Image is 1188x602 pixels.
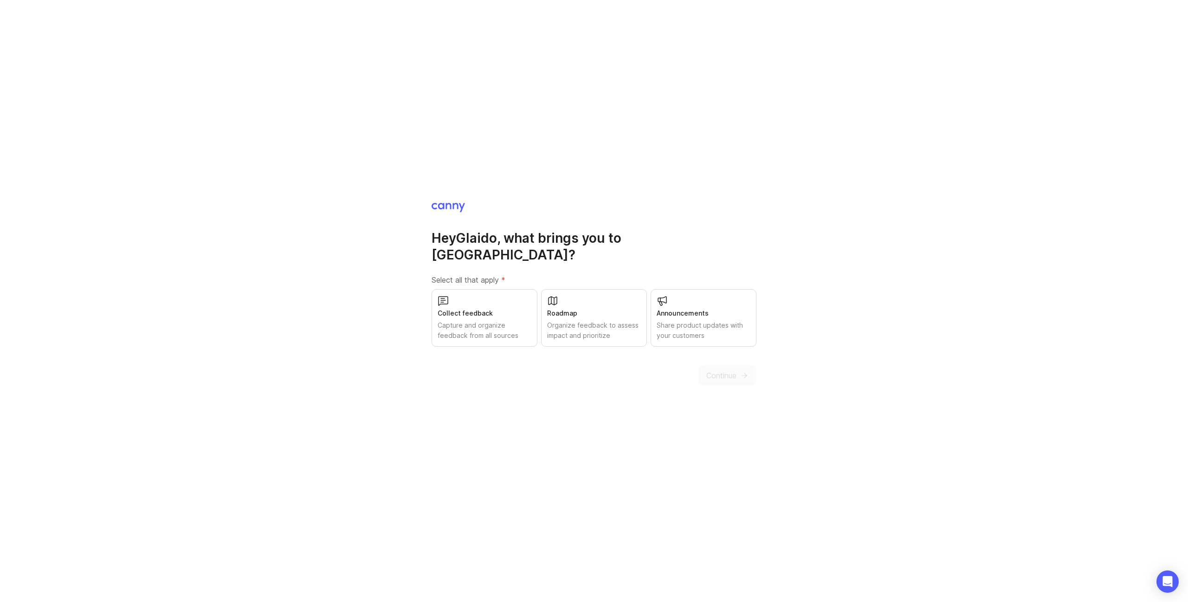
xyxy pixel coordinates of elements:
[438,320,531,341] div: Capture and organize feedback from all sources
[657,308,750,318] div: Announcements
[1156,570,1179,593] div: Open Intercom Messenger
[547,320,641,341] div: Organize feedback to assess impact and prioritize
[657,320,750,341] div: Share product updates with your customers
[547,308,641,318] div: Roadmap
[432,289,537,347] button: Collect feedbackCapture and organize feedback from all sources
[432,203,465,212] img: Canny Home
[438,308,531,318] div: Collect feedback
[432,274,756,285] label: Select all that apply
[651,289,756,347] button: AnnouncementsShare product updates with your customers
[432,230,756,263] h1: Hey Glaido , what brings you to [GEOGRAPHIC_DATA]?
[541,289,647,347] button: RoadmapOrganize feedback to assess impact and prioritize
